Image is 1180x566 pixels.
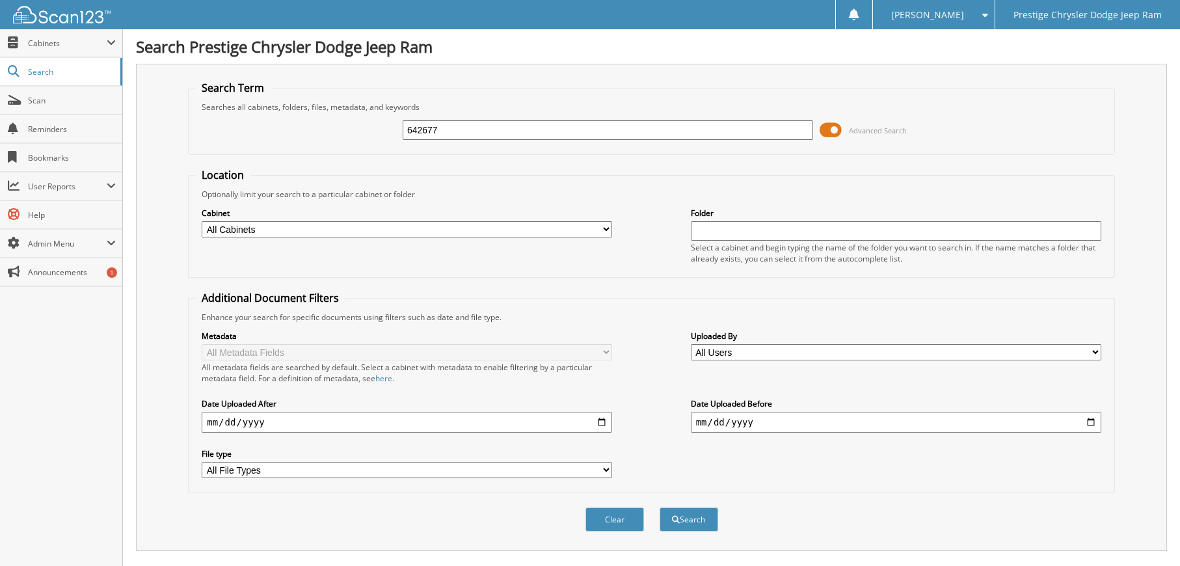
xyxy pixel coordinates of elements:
[202,448,612,459] label: File type
[691,330,1101,342] label: Uploaded By
[691,242,1101,264] div: Select a cabinet and begin typing the name of the folder you want to search in. If the name match...
[195,81,271,95] legend: Search Term
[202,330,612,342] label: Metadata
[28,38,107,49] span: Cabinets
[585,507,644,532] button: Clear
[28,181,107,192] span: User Reports
[195,189,1108,200] div: Optionally limit your search to a particular cabinet or folder
[202,398,612,409] label: Date Uploaded After
[136,36,1167,57] h1: Search Prestige Chrysler Dodge Jeep Ram
[660,507,718,532] button: Search
[28,66,114,77] span: Search
[375,373,392,384] a: here
[28,209,116,221] span: Help
[1013,11,1162,19] span: Prestige Chrysler Dodge Jeep Ram
[202,208,612,219] label: Cabinet
[891,11,964,19] span: [PERSON_NAME]
[691,398,1101,409] label: Date Uploaded Before
[28,95,116,106] span: Scan
[202,412,612,433] input: start
[849,126,907,135] span: Advanced Search
[202,362,612,384] div: All metadata fields are searched by default. Select a cabinet with metadata to enable filtering b...
[28,124,116,135] span: Reminders
[195,312,1108,323] div: Enhance your search for specific documents using filters such as date and file type.
[195,291,345,305] legend: Additional Document Filters
[691,412,1101,433] input: end
[13,6,111,23] img: scan123-logo-white.svg
[195,168,250,182] legend: Location
[28,238,107,249] span: Admin Menu
[195,101,1108,113] div: Searches all cabinets, folders, files, metadata, and keywords
[28,267,116,278] span: Announcements
[28,152,116,163] span: Bookmarks
[107,267,117,278] div: 1
[691,208,1101,219] label: Folder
